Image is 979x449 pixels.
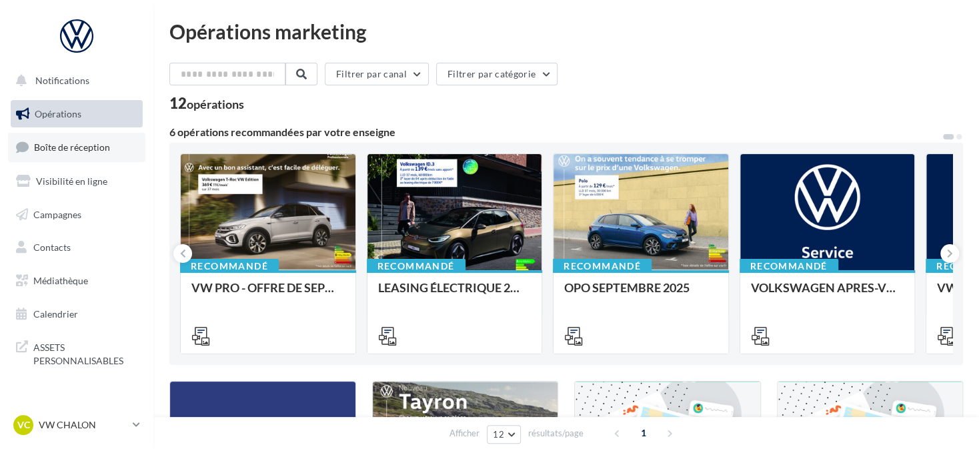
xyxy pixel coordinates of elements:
span: Calendrier [33,308,78,320]
a: VC VW CHALON [11,412,143,438]
button: Filtrer par catégorie [436,63,558,85]
div: VW PRO - OFFRE DE SEPTEMBRE 25 [191,281,345,308]
div: OPO SEPTEMBRE 2025 [564,281,718,308]
span: 1 [633,422,654,444]
div: opérations [187,98,244,110]
button: Filtrer par canal [325,63,429,85]
a: ASSETS PERSONNALISABLES [8,333,145,372]
a: Médiathèque [8,267,145,295]
p: VW CHALON [39,418,127,432]
div: 6 opérations recommandées par votre enseigne [169,127,942,137]
div: Recommandé [180,259,279,274]
a: Boîte de réception [8,133,145,161]
span: Afficher [449,427,479,440]
a: Calendrier [8,300,145,328]
div: VOLKSWAGEN APRES-VENTE [751,281,904,308]
span: Médiathèque [33,275,88,286]
div: Recommandé [367,259,465,274]
a: Visibilité en ligne [8,167,145,195]
span: Boîte de réception [34,141,110,153]
span: résultats/page [528,427,584,440]
span: Opérations [35,108,81,119]
span: ASSETS PERSONNALISABLES [33,338,137,367]
button: Notifications [8,67,140,95]
span: Visibilité en ligne [36,175,107,187]
div: LEASING ÉLECTRIQUE 2025 [378,281,532,308]
a: Opérations [8,100,145,128]
span: Contacts [33,242,71,253]
button: 12 [487,425,521,444]
span: Campagnes [33,208,81,219]
div: 12 [169,96,244,111]
span: VC [17,418,30,432]
span: 12 [493,429,504,440]
a: Campagnes [8,201,145,229]
span: Notifications [35,75,89,86]
div: Opérations marketing [169,21,963,41]
div: Recommandé [553,259,652,274]
a: Contacts [8,234,145,262]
